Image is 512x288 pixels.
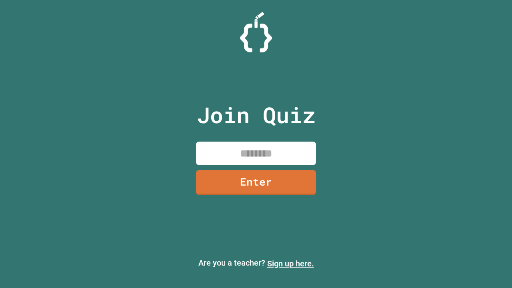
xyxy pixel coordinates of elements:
p: Are you a teacher? [6,257,506,270]
img: Logo.svg [240,12,272,52]
a: Sign up here. [267,259,314,268]
iframe: chat widget [478,256,504,280]
iframe: chat widget [446,221,504,255]
a: Enter [196,170,316,195]
p: Join Quiz [197,98,316,132]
